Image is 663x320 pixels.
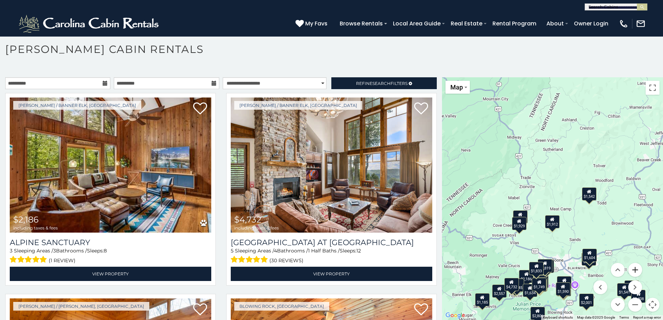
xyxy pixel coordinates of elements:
span: 12 [356,248,361,254]
a: [PERSON_NAME] / Banner Elk, [GEOGRAPHIC_DATA] [234,101,362,110]
div: $2,318 [508,279,523,292]
button: Toggle fullscreen view [646,81,660,95]
a: Add to favorites [414,102,428,116]
img: Ridge Haven Lodge at Echota [231,97,432,233]
a: Alpine Sanctuary $2,186 including taxes & fees [10,97,211,233]
span: Search [372,81,390,86]
a: Owner Login [570,17,612,30]
div: $1,445 [510,278,524,291]
a: About [543,17,567,30]
button: Keyboard shortcuts [543,315,573,320]
img: Google [444,311,467,320]
h3: Ridge Haven Lodge at Echota [231,238,432,247]
img: phone-regular-white.png [619,19,629,29]
img: mail-regular-white.png [636,19,646,29]
button: Move up [611,263,625,277]
div: $1,609 [532,278,547,291]
div: $2,186 [519,270,534,283]
div: $1,580 [533,277,547,290]
span: Refine Filters [356,81,408,86]
button: Move left [593,280,607,294]
div: $1,604 [582,248,597,262]
div: $4,732 [504,278,519,291]
a: My Favs [295,19,329,28]
div: $1,929 [512,217,527,230]
a: View Property [10,267,211,281]
div: $1,634 [523,284,537,297]
a: Alpine Sanctuary [10,238,211,247]
div: $1,492 [557,276,571,289]
button: Move right [628,280,642,294]
a: Report a map error [633,315,661,319]
a: Terms (opens in new tab) [619,315,629,319]
a: [PERSON_NAME] / Banner Elk, [GEOGRAPHIC_DATA] [13,101,141,110]
span: Map data ©2025 Google [577,315,615,319]
span: 3 [53,248,56,254]
div: $2,884 [582,252,597,265]
a: Browse Rentals [336,17,386,30]
button: Move down [611,298,625,312]
div: $2,001 [579,293,594,306]
span: (1 review) [49,256,76,265]
img: Alpine Sanctuary [10,97,211,233]
span: $2,186 [13,214,39,225]
div: $1,659 [513,210,528,223]
span: including taxes & fees [234,226,279,230]
div: $1,833 [529,262,544,275]
span: Map [450,84,463,91]
span: 3 [10,248,13,254]
div: $2,557 [492,284,507,297]
a: Real Estate [447,17,486,30]
span: $4,732 [234,214,261,225]
a: Local Area Guide [389,17,444,30]
div: $1,819 [538,259,552,272]
a: Add to favorites [414,303,428,317]
a: Add to favorites [193,303,207,317]
span: including taxes & fees [13,226,58,230]
a: [GEOGRAPHIC_DATA] at [GEOGRAPHIC_DATA] [231,238,432,247]
button: Zoom out [628,298,642,312]
a: View Property [231,267,432,281]
span: (30 reviews) [269,256,303,265]
a: RefineSearchFilters [331,77,436,89]
a: Add to favorites [193,102,207,116]
a: [PERSON_NAME] / [PERSON_NAME], [GEOGRAPHIC_DATA] [13,302,149,311]
span: My Favs [305,19,327,28]
span: 5 [231,248,234,254]
div: $1,749 [532,278,546,291]
a: Open this area in Google Maps (opens a new window) [444,311,467,320]
div: $1,805 [557,283,571,296]
img: White-1-2.png [17,13,162,34]
a: Blowing Rock, [GEOGRAPHIC_DATA] [234,302,329,311]
div: $1,590 [556,282,570,296]
div: Sleeping Areas / Bathrooms / Sleeps: [10,247,211,265]
button: Change map style [445,81,470,94]
span: 8 [104,248,107,254]
div: Sleeping Areas / Bathrooms / Sleeps: [231,247,432,265]
button: Zoom in [628,263,642,277]
div: $2,806 [530,307,545,320]
a: Rental Program [489,17,540,30]
div: $1,812 [540,260,554,273]
a: Ridge Haven Lodge at Echota $4,732 including taxes & fees [231,97,432,233]
div: $1,912 [545,215,560,228]
div: $1,542 [582,187,597,201]
div: $1,185 [475,293,490,306]
span: 4 [274,248,277,254]
button: Map camera controls [646,298,660,312]
span: 1 Half Baths / [308,248,340,254]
